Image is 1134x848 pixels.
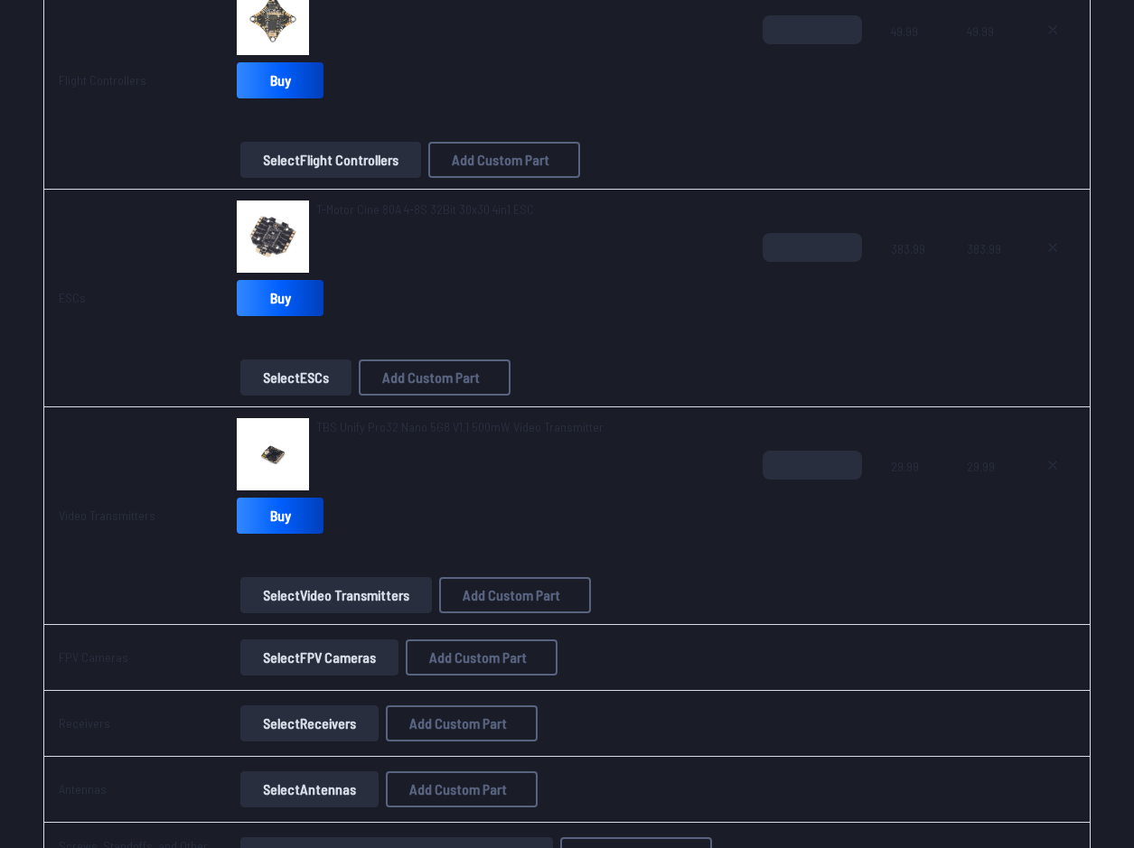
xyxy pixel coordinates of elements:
span: 49.99 [967,15,1001,102]
a: SelectReceivers [237,705,382,741]
img: image [237,418,309,490]
a: T-Motor Cine 80A 4-8S 32Bit 30x30 4in1 ESC [316,200,534,219]
button: Add Custom Part [386,771,538,807]
button: SelectESCs [240,359,351,396]
button: SelectFPV Cameras [240,639,398,676]
span: Add Custom Part [463,588,560,602]
span: 49.99 [891,15,938,102]
span: Add Custom Part [409,782,507,797]
a: SelectVideo Transmitters [237,577,436,613]
span: 29.99 [891,451,938,537]
button: SelectAntennas [240,771,379,807]
button: Add Custom Part [359,359,511,396]
span: TBS Unify Pro32 Nano 5G8 V1.1 500mW Video Transmitter [316,419,604,434]
span: 383.99 [891,233,938,320]
a: Antennas [59,781,107,797]
span: Add Custom Part [409,716,507,731]
button: SelectFlight Controllers [240,142,421,178]
button: SelectVideo Transmitters [240,577,432,613]
a: Buy [237,498,323,534]
a: ESCs [59,290,86,305]
button: Add Custom Part [439,577,591,613]
span: Add Custom Part [382,370,480,385]
span: 383.99 [967,233,1001,320]
a: SelectFPV Cameras [237,639,402,676]
a: SelectESCs [237,359,355,396]
span: Add Custom Part [429,650,527,665]
a: SelectFlight Controllers [237,142,425,178]
a: SelectAntennas [237,771,382,807]
button: Add Custom Part [428,142,580,178]
span: T-Motor Cine 80A 4-8S 32Bit 30x30 4in1 ESC [316,201,534,217]
a: Buy [237,280,323,316]
a: TBS Unify Pro32 Nano 5G8 V1.1 500mW Video Transmitter [316,418,604,436]
span: Add Custom Part [452,153,549,167]
a: FPV Cameras [59,649,128,665]
span: 29.99 [967,451,1001,537]
button: Add Custom Part [406,639,558,676]
a: Flight Controllers [59,72,146,88]
button: Add Custom Part [386,705,538,741]
a: Buy [237,62,323,98]
a: Receivers [59,715,110,731]
button: SelectReceivers [240,705,379,741]
a: Video Transmitters [59,508,155,523]
img: image [237,200,309,273]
